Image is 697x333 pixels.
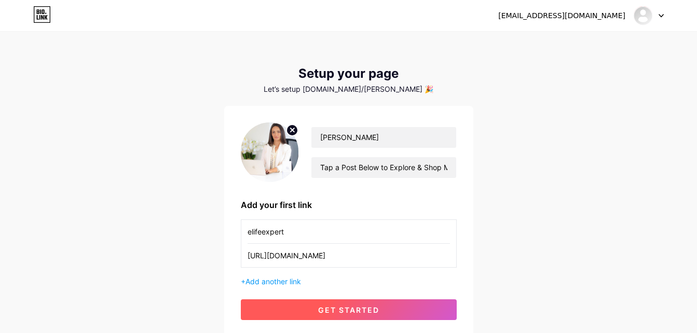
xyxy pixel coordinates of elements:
div: + [241,276,457,287]
div: [EMAIL_ADDRESS][DOMAIN_NAME] [498,10,625,21]
span: get started [318,306,379,314]
div: Add your first link [241,199,457,211]
img: mohamed benaddou [633,6,653,25]
div: Setup your page [224,66,473,81]
img: profile pic [241,122,299,182]
input: bio [311,157,456,178]
span: Add another link [245,277,301,286]
div: Let’s setup [DOMAIN_NAME]/[PERSON_NAME] 🎉 [224,85,473,93]
input: Link name (My Instagram) [248,220,450,243]
input: URL (https://instagram.com/yourname) [248,244,450,267]
button: get started [241,299,457,320]
input: Your name [311,127,456,148]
